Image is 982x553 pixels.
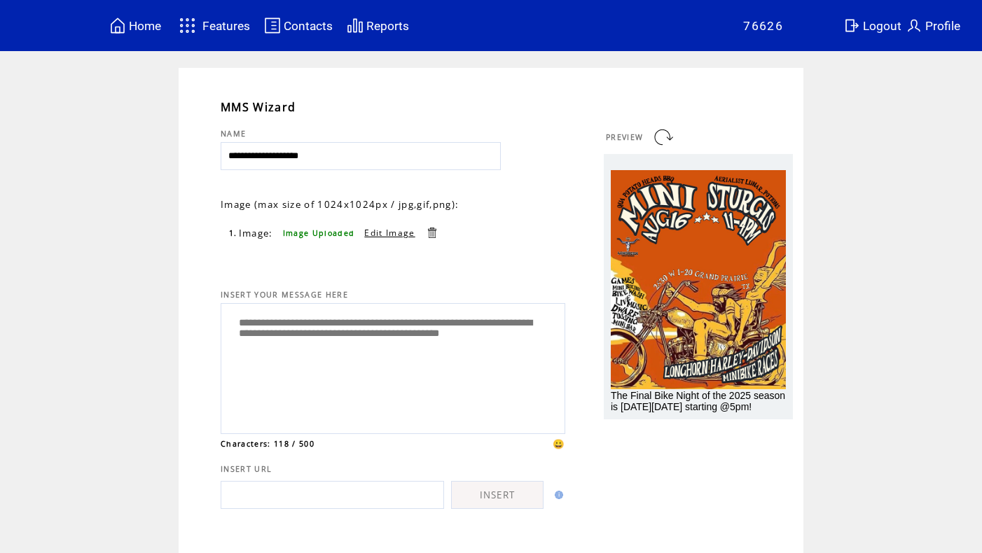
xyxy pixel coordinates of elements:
[863,19,901,33] span: Logout
[221,464,272,474] span: INSERT URL
[843,17,860,34] img: exit.svg
[743,19,783,33] span: 76626
[129,19,161,33] span: Home
[221,99,296,115] span: MMS Wizard
[202,19,250,33] span: Features
[284,19,333,33] span: Contacts
[109,17,126,34] img: home.svg
[107,15,163,36] a: Home
[366,19,409,33] span: Reports
[553,437,565,450] span: 😀
[283,228,355,238] span: Image Uploaded
[221,290,348,300] span: INSERT YOUR MESSAGE HERE
[221,129,246,139] span: NAME
[221,439,314,449] span: Characters: 118 / 500
[347,17,364,34] img: chart.svg
[345,15,411,36] a: Reports
[606,132,643,142] span: PREVIEW
[906,17,922,34] img: profile.svg
[551,491,563,499] img: help.gif
[904,15,962,36] a: Profile
[262,15,335,36] a: Contacts
[611,390,785,412] span: The Final Bike Night of the 2025 season is [DATE][DATE] starting @5pm!
[264,17,281,34] img: contacts.svg
[925,19,960,33] span: Profile
[364,227,415,239] a: Edit Image
[221,198,459,211] span: Image (max size of 1024x1024px / jpg,gif,png):
[229,228,237,238] span: 1.
[451,481,544,509] a: INSERT
[841,15,904,36] a: Logout
[425,226,438,239] a: Delete this item
[173,12,252,39] a: Features
[175,14,200,37] img: features.svg
[239,227,273,239] span: Image:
